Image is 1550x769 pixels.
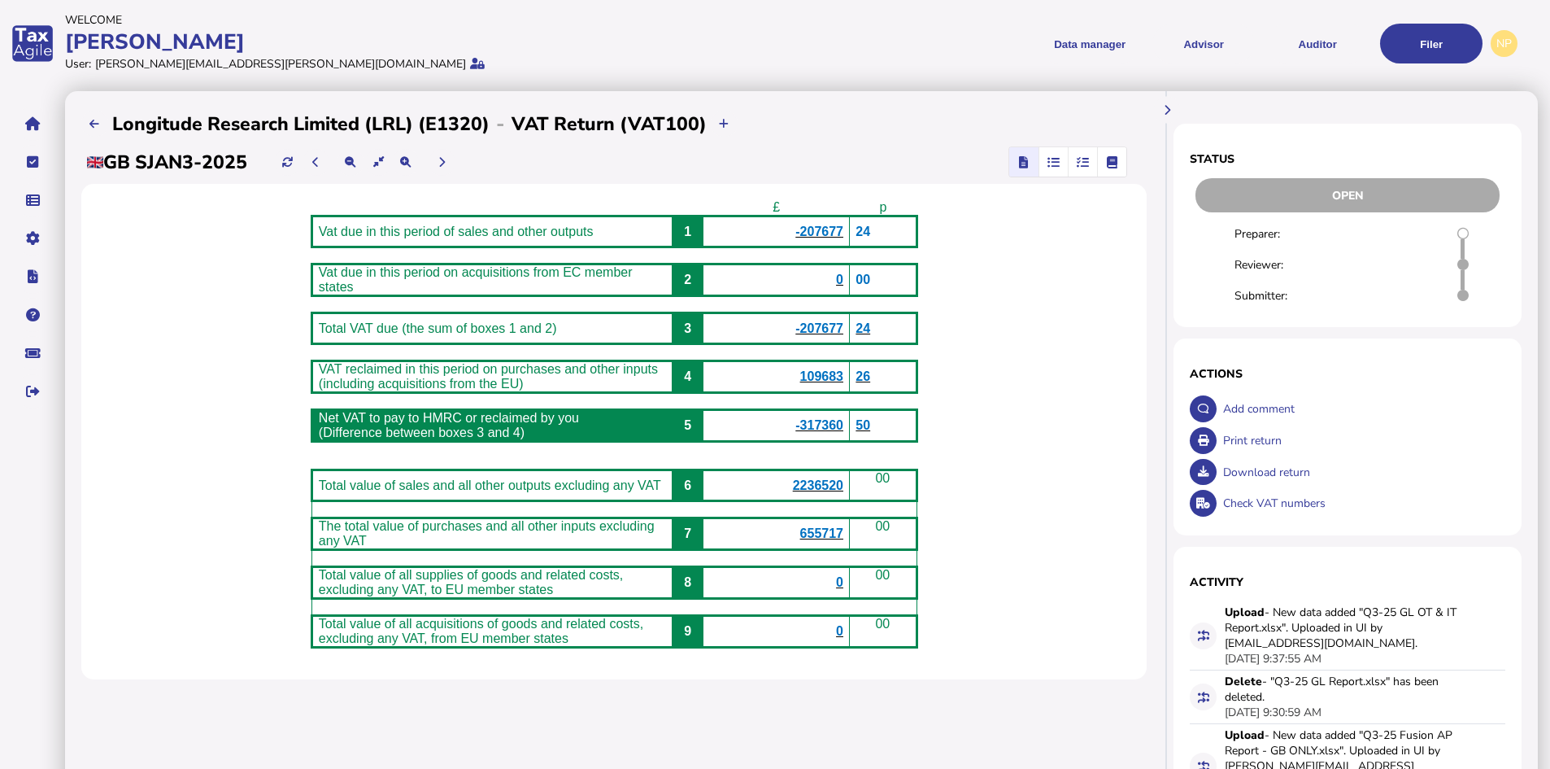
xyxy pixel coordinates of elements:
span: 00 [875,568,890,582]
div: - "Q3-25 GL Report.xlsx" has been deleted. [1225,674,1469,705]
span: 6 [684,478,691,492]
i: Protected by 2-step verification [470,58,485,69]
button: Download return [1190,459,1217,486]
div: Submitter: [1234,288,1319,304]
button: Filer [1380,24,1483,63]
span: Total value of sales and all other outputs excluding any VAT [319,478,661,492]
button: Sign out [15,374,50,409]
button: Tasks [15,145,50,179]
i: Data manager [26,200,40,201]
strong: Upload [1225,605,1265,620]
button: Developer hub links [15,260,50,294]
strong: Upload [1225,727,1265,743]
span: 1 [684,225,691,238]
span: 2236520 [793,478,843,492]
button: Shows a dropdown of Data manager options [1038,24,1141,63]
span: 4 [684,369,691,383]
span: 0 [836,273,843,286]
div: Check VAT numbers [1219,487,1506,519]
img: gb.png [87,156,103,168]
h2: GB SJAN3-2025 [87,150,247,175]
button: Refresh data for current period [274,149,301,176]
i: Data for this filing changed [1198,692,1209,703]
button: Make the return view smaller [337,149,364,176]
button: Hide [1154,97,1181,124]
span: Total value of all acquisitions of goods and related costs, excluding any VAT, from EU member states [319,617,643,645]
button: Check VAT numbers on return. [1190,490,1217,517]
div: Add comment [1219,393,1506,425]
div: [PERSON_NAME][EMAIL_ADDRESS][PERSON_NAME][DOMAIN_NAME] [95,56,466,72]
div: - [490,111,512,137]
button: Data manager [15,183,50,217]
span: Total value of all supplies of goods and related costs, excluding any VAT, to EU member states [319,568,623,596]
mat-button-toggle: Return view [1009,147,1038,177]
button: Shows a dropdown of VAT Advisor options [1152,24,1255,63]
div: - New data added "Q3-25 GL OT & IT Report.xlsx". Uploaded in UI by [EMAIL_ADDRESS][DOMAIN_NAME]. [1225,605,1469,651]
button: Next period [429,149,455,176]
button: Help pages [15,298,50,332]
span: 3 [684,321,691,335]
h2: VAT Return (VAT100) [512,111,707,137]
div: Reviewer: [1234,257,1319,273]
div: Print return [1219,425,1506,457]
b: -317360 [795,418,843,432]
div: Return status - Actions are restricted to nominated users [1190,178,1505,212]
button: Open printable view of return. [1190,427,1217,454]
div: Download return [1219,457,1506,488]
strong: Delete [1225,674,1262,689]
span: 0 [836,624,843,638]
span: 24 [856,225,870,238]
div: Open [1195,178,1500,212]
mat-button-toggle: Reconcilliation view by document [1038,147,1068,177]
div: Profile settings [1491,30,1517,57]
span: (Difference between boxes 3 and 4) [319,426,525,439]
button: Make the return view larger [392,149,419,176]
div: [DATE] 9:37:55 AM [1225,651,1321,666]
span: Net VAT to pay to HMRC or reclaimed by you [319,411,579,425]
span: Total VAT due (the sum of boxes 1 and 2) [319,321,557,335]
button: Filings list - by month [81,111,108,138]
span: Vat due in this period of sales and other outputs [319,225,594,238]
span: VAT reclaimed in this period on purchases and other inputs (including acquisitions from the EU) [319,362,658,391]
span: 24 [856,321,870,335]
span: Vat due in this period on acquisitions from EC member states [319,265,633,294]
span: 8 [684,575,691,589]
button: Home [15,107,50,141]
mat-button-toggle: Reconcilliation view by tax code [1068,147,1097,177]
span: 00 [875,519,890,533]
i: Data for this filing changed [1198,630,1209,641]
div: User: [65,56,91,72]
span: 7 [684,527,691,540]
span: The total value of purchases and all other inputs excluding any VAT [319,519,655,548]
b: -207677 [795,321,843,335]
mat-button-toggle: Ledger [1097,147,1126,177]
button: Auditor [1266,24,1369,63]
span: 0 [836,575,843,589]
button: Raise a support ticket [15,336,50,370]
span: -207677 [795,225,843,238]
span: 26 [856,369,870,383]
span: 9 [684,624,691,638]
span: 50 [856,418,870,432]
button: Previous period [303,149,329,176]
h1: Activity [1190,575,1505,590]
menu: navigate products [778,24,1483,63]
div: [DATE] 9:30:59 AM [1225,705,1321,720]
button: Manage settings [15,221,50,256]
span: 5 [684,418,691,432]
span: £ [773,200,780,214]
span: 2 [684,273,691,286]
i: Return requires to prepare draft. [1457,228,1469,239]
h2: Longitude Research Limited (LRL) (E1320) [112,111,490,137]
h1: Actions [1190,366,1505,382]
span: p [879,200,886,214]
h1: Status [1190,151,1505,167]
span: 00 [856,273,870,286]
button: Make a comment in the activity log. [1190,395,1217,422]
span: 655717 [800,527,843,540]
button: Upload transactions [711,111,738,138]
span: 109683 [800,369,843,383]
div: [PERSON_NAME] [65,28,770,56]
span: 00 [875,617,890,631]
button: Reset the return view [365,149,392,176]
